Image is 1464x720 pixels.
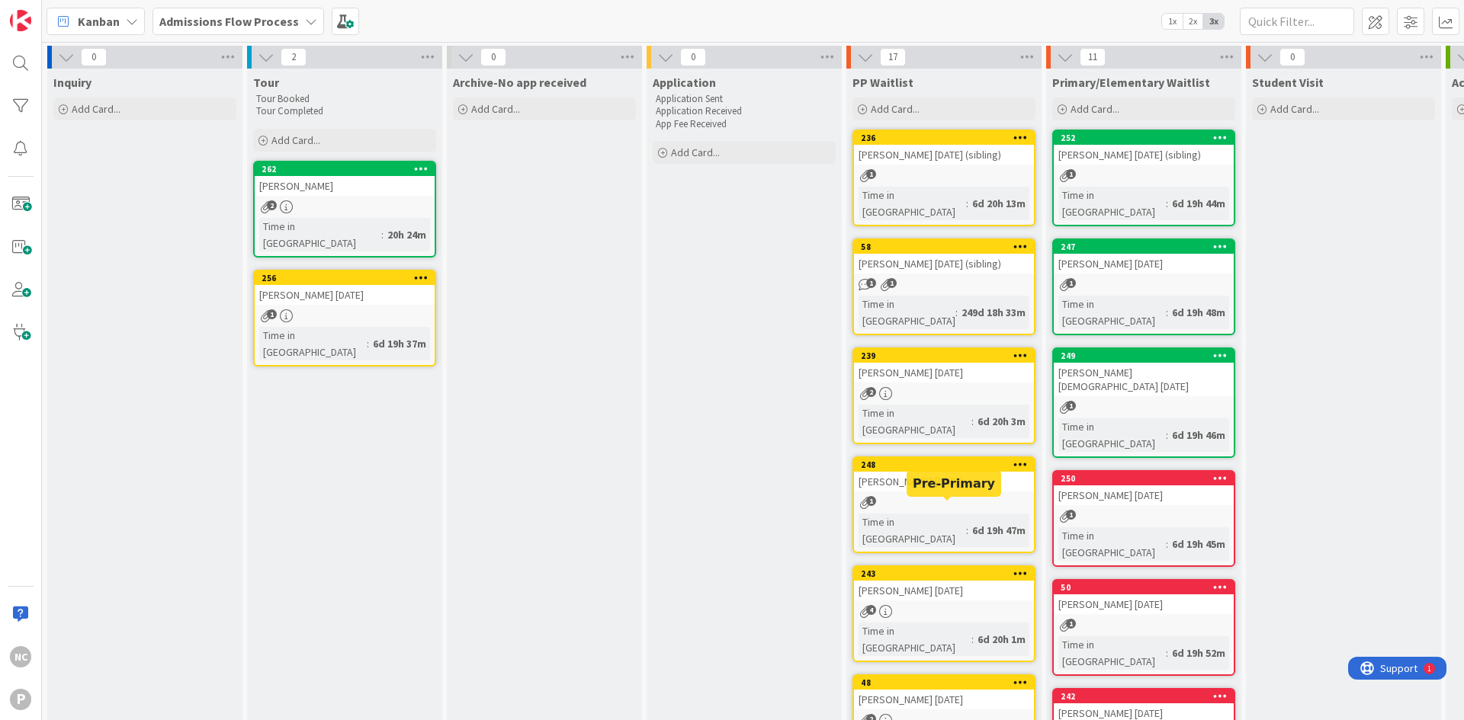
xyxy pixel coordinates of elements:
div: Time in [GEOGRAPHIC_DATA] [259,327,367,360]
div: 247 [1061,242,1234,252]
span: Archive-No app received [453,75,586,90]
span: 4 [866,605,876,615]
div: [PERSON_NAME] [DATE] [854,581,1034,600]
div: 6d 20h 13m [968,195,1029,212]
div: 247[PERSON_NAME] [DATE] [1054,240,1234,274]
div: Time in [GEOGRAPHIC_DATA] [1058,418,1166,452]
div: 50[PERSON_NAME] [DATE] [1054,581,1234,614]
div: 249 [1054,349,1234,363]
span: : [1166,304,1168,321]
span: Inquiry [53,75,91,90]
div: Time in [GEOGRAPHIC_DATA] [1058,296,1166,329]
div: 20h 24m [384,226,430,243]
span: 1 [1066,401,1076,411]
div: Time in [GEOGRAPHIC_DATA] [1058,527,1166,561]
p: Tour Completed [256,105,433,117]
div: 48 [861,677,1034,688]
div: 6d 19h 46m [1168,427,1229,443]
span: Add Card... [1071,102,1119,116]
div: 247 [1054,240,1234,254]
span: : [971,413,974,430]
p: App Fee Received [656,118,833,130]
span: : [966,522,968,539]
div: 250[PERSON_NAME] [DATE] [1054,472,1234,505]
div: Time in [GEOGRAPHIC_DATA] [1058,187,1166,220]
div: 1 [79,6,83,18]
div: 249 [1061,350,1234,361]
div: Time in [GEOGRAPHIC_DATA] [1058,636,1166,670]
div: 6d 20h 3m [974,413,1029,430]
div: 242 [1054,690,1234,703]
span: PP Waitlist [852,75,913,90]
span: Add Card... [671,146,720,159]
div: 239[PERSON_NAME] [DATE] [854,349,1034,382]
div: 243 [854,567,1034,581]
div: 6d 19h 48m [1168,304,1229,321]
div: 249[PERSON_NAME][DEMOGRAPHIC_DATA] [DATE] [1054,349,1234,396]
div: NC [10,646,31,667]
div: [PERSON_NAME] [DATE] [854,472,1034,491]
span: 17 [880,48,906,66]
div: 252 [1061,133,1234,143]
span: Add Card... [871,102,920,116]
p: Application Sent [656,93,833,105]
span: Kanban [78,12,120,30]
b: Admissions Flow Process [159,14,299,29]
div: [PERSON_NAME] [255,176,435,196]
span: : [1166,645,1168,661]
div: 58 [861,242,1034,252]
div: 239 [854,349,1034,363]
span: Student Visit [1252,75,1324,90]
span: Application [653,75,716,90]
div: [PERSON_NAME] [DATE] [854,690,1034,709]
span: 1 [866,496,876,506]
div: 256 [262,273,435,283]
span: 1x [1162,14,1183,29]
span: 2 [866,387,876,397]
span: : [966,195,968,212]
span: 0 [680,48,706,66]
span: 0 [1279,48,1305,66]
span: : [971,631,974,648]
div: 239 [861,350,1034,361]
span: : [367,335,369,352]
span: 0 [480,48,506,66]
div: 252 [1054,131,1234,145]
span: : [1166,195,1168,212]
span: Add Card... [471,102,520,116]
p: Application Received [656,105,833,117]
div: 6d 19h 52m [1168,645,1229,661]
div: 58 [854,240,1034,254]
div: P [10,689,31,710]
div: 248 [854,458,1034,472]
span: 0 [81,48,107,66]
div: [PERSON_NAME] [DATE] (sibling) [1054,145,1234,165]
div: 236[PERSON_NAME] [DATE] (sibling) [854,131,1034,165]
span: 1 [1066,619,1076,629]
div: Time in [GEOGRAPHIC_DATA] [859,187,966,220]
span: 11 [1080,48,1106,66]
div: 50 [1054,581,1234,594]
div: [PERSON_NAME] [DATE] [255,285,435,305]
div: Time in [GEOGRAPHIC_DATA] [859,622,971,656]
div: [PERSON_NAME] [DATE] [1054,485,1234,505]
span: 1 [866,169,876,179]
div: 6d 19h 45m [1168,536,1229,552]
span: : [955,304,958,321]
span: 1 [267,309,277,319]
span: 2x [1183,14,1203,29]
div: [PERSON_NAME] [DATE] (sibling) [854,145,1034,165]
span: Add Card... [1270,102,1319,116]
div: 48 [854,676,1034,690]
div: Time in [GEOGRAPHIC_DATA] [259,218,381,251]
div: [PERSON_NAME] [DATE] [1054,594,1234,614]
div: Time in [GEOGRAPHIC_DATA] [859,405,971,438]
div: 256 [255,271,435,285]
div: 58[PERSON_NAME] [DATE] (sibling) [854,240,1034,274]
input: Quick Filter... [1240,8,1354,35]
div: 236 [854,131,1034,145]
span: 1 [1066,278,1076,288]
span: Add Card... [72,102,120,116]
div: 243[PERSON_NAME] [DATE] [854,567,1034,600]
div: Time in [GEOGRAPHIC_DATA] [859,514,966,547]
